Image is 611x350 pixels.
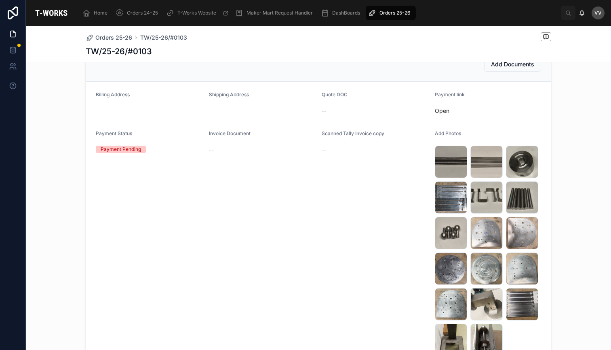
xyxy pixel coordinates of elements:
span: Invoice Document [209,130,251,136]
span: -- [209,146,214,154]
span: DashBoards [332,10,360,16]
a: Maker Mart Request Handler [233,6,318,20]
img: App logo [32,6,70,19]
a: Orders 24-25 [113,6,164,20]
h1: TW/25-26/#0103 [86,46,152,57]
span: VV [594,10,602,16]
span: Scanned Tally Invoice copy [322,130,384,136]
a: Open [435,107,449,114]
button: Add Documents [484,57,541,72]
span: Payment Status [96,130,132,136]
div: Payment Pending [101,146,141,153]
a: Orders 25-26 [86,34,132,42]
a: Orders 25-26 [366,6,416,20]
span: Add Documents [491,60,534,68]
span: -- [322,146,327,154]
span: Home [94,10,107,16]
div: scrollable content [77,4,561,22]
span: T-Works Website [177,10,216,16]
span: Maker Mart Request Handler [247,10,313,16]
span: Quote DOC [322,91,348,98]
span: Payment link [435,91,465,98]
span: Add Photos [435,130,461,136]
span: Orders 25-26 [95,34,132,42]
a: T-Works Website [164,6,233,20]
span: -- [322,107,327,115]
span: Orders 24-25 [127,10,158,16]
span: Shipping Address [209,91,249,98]
a: DashBoards [318,6,366,20]
span: Billing Address [96,91,130,98]
span: Orders 25-26 [379,10,410,16]
a: TW/25-26/#0103 [140,34,187,42]
a: Home [80,6,113,20]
